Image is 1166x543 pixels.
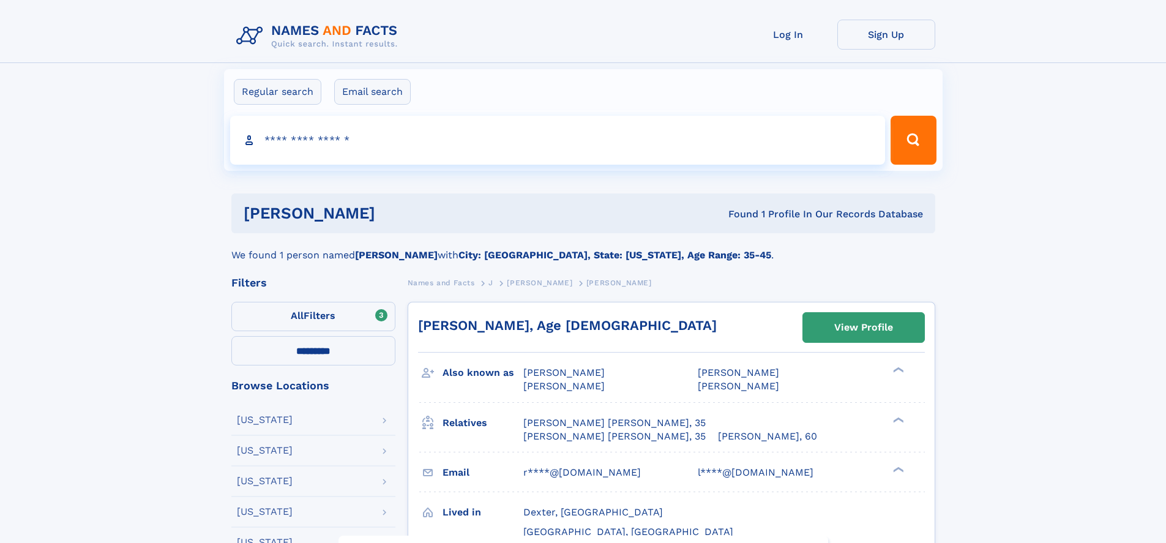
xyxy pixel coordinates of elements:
[244,206,552,221] h1: [PERSON_NAME]
[523,506,663,518] span: Dexter, [GEOGRAPHIC_DATA]
[231,302,395,331] label: Filters
[458,249,771,261] b: City: [GEOGRAPHIC_DATA], State: [US_STATE], Age Range: 35-45
[523,416,706,430] a: [PERSON_NAME] [PERSON_NAME], 35
[586,279,652,287] span: [PERSON_NAME]
[488,279,493,287] span: J
[237,415,293,425] div: [US_STATE]
[237,476,293,486] div: [US_STATE]
[507,279,572,287] span: [PERSON_NAME]
[230,116,886,165] input: search input
[891,116,936,165] button: Search Button
[443,502,523,523] h3: Lived in
[890,366,905,374] div: ❯
[234,79,321,105] label: Regular search
[523,367,605,378] span: [PERSON_NAME]
[237,507,293,517] div: [US_STATE]
[551,208,923,221] div: Found 1 Profile In Our Records Database
[803,313,924,342] a: View Profile
[231,380,395,391] div: Browse Locations
[443,462,523,483] h3: Email
[488,275,493,290] a: J
[291,310,304,321] span: All
[523,430,706,443] a: [PERSON_NAME] [PERSON_NAME], 35
[443,362,523,383] h3: Also known as
[698,380,779,392] span: [PERSON_NAME]
[834,313,893,342] div: View Profile
[334,79,411,105] label: Email search
[237,446,293,455] div: [US_STATE]
[231,233,935,263] div: We found 1 person named with .
[355,249,438,261] b: [PERSON_NAME]
[718,430,817,443] a: [PERSON_NAME], 60
[418,318,717,333] a: [PERSON_NAME], Age [DEMOGRAPHIC_DATA]
[837,20,935,50] a: Sign Up
[408,275,475,290] a: Names and Facts
[890,465,905,473] div: ❯
[523,526,733,537] span: [GEOGRAPHIC_DATA], [GEOGRAPHIC_DATA]
[523,380,605,392] span: [PERSON_NAME]
[739,20,837,50] a: Log In
[698,367,779,378] span: [PERSON_NAME]
[890,416,905,424] div: ❯
[231,20,408,53] img: Logo Names and Facts
[231,277,395,288] div: Filters
[443,413,523,433] h3: Relatives
[507,275,572,290] a: [PERSON_NAME]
